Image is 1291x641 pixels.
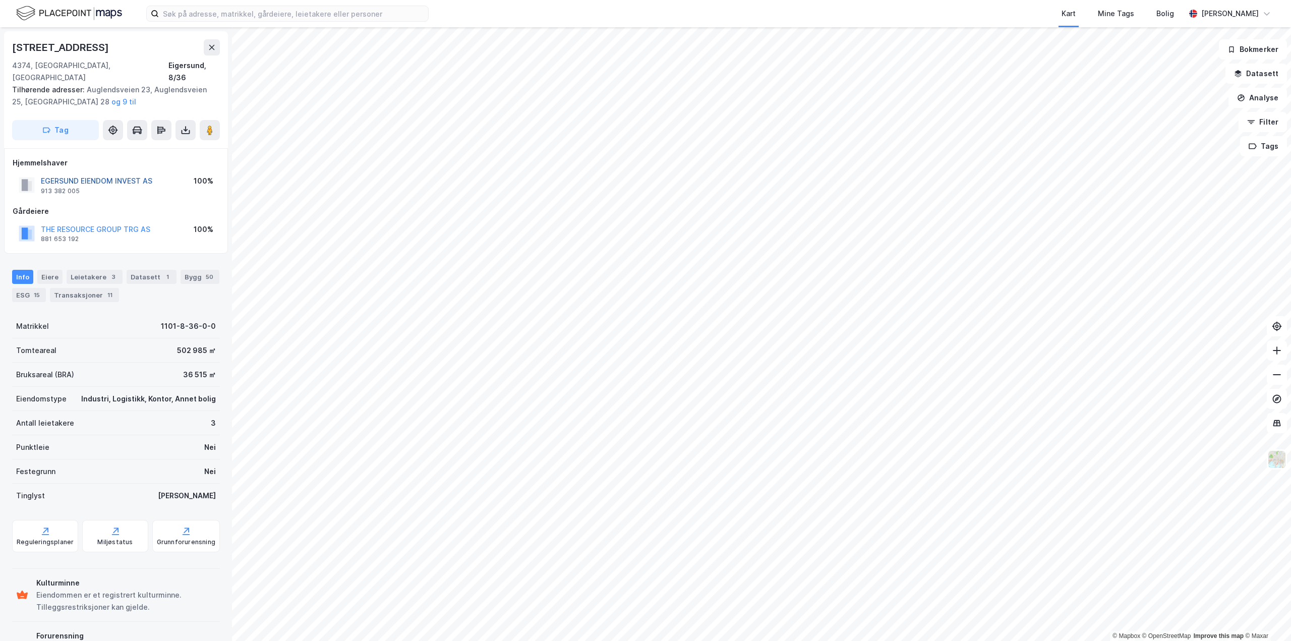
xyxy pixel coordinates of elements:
[157,538,215,546] div: Grunnforurensning
[181,270,219,284] div: Bygg
[127,270,177,284] div: Datasett
[1194,632,1244,639] a: Improve this map
[12,84,212,108] div: Auglendsveien 23, Auglendsveien 25, [GEOGRAPHIC_DATA] 28
[16,5,122,22] img: logo.f888ab2527a4732fd821a326f86c7f29.svg
[177,344,216,357] div: 502 985 ㎡
[37,270,63,284] div: Eiere
[1142,632,1191,639] a: OpenStreetMap
[1219,39,1287,60] button: Bokmerker
[1267,450,1286,469] img: Z
[204,441,216,453] div: Nei
[16,417,74,429] div: Antall leietakere
[204,465,216,478] div: Nei
[16,465,55,478] div: Festegrunn
[1098,8,1134,20] div: Mine Tags
[105,290,115,300] div: 11
[168,60,220,84] div: Eigersund, 8/36
[12,270,33,284] div: Info
[36,589,216,613] div: Eiendommen er et registrert kulturminne. Tilleggsrestriksjoner kan gjelde.
[16,490,45,502] div: Tinglyst
[108,272,119,282] div: 3
[1225,64,1287,84] button: Datasett
[16,393,67,405] div: Eiendomstype
[1241,593,1291,641] iframe: Chat Widget
[194,175,213,187] div: 100%
[159,6,428,21] input: Søk på adresse, matrikkel, gårdeiere, leietakere eller personer
[12,288,46,302] div: ESG
[1201,8,1259,20] div: [PERSON_NAME]
[211,417,216,429] div: 3
[1228,88,1287,108] button: Analyse
[17,538,74,546] div: Reguleringsplaner
[97,538,133,546] div: Miljøstatus
[12,60,168,84] div: 4374, [GEOGRAPHIC_DATA], [GEOGRAPHIC_DATA]
[12,120,99,140] button: Tag
[13,157,219,169] div: Hjemmelshaver
[16,344,56,357] div: Tomteareal
[1062,8,1076,20] div: Kart
[67,270,123,284] div: Leietakere
[158,490,216,502] div: [PERSON_NAME]
[194,223,213,236] div: 100%
[12,85,87,94] span: Tilhørende adresser:
[13,205,219,217] div: Gårdeiere
[32,290,42,300] div: 15
[50,288,119,302] div: Transaksjoner
[162,272,172,282] div: 1
[41,235,79,243] div: 881 653 192
[16,441,49,453] div: Punktleie
[1239,112,1287,132] button: Filter
[16,369,74,381] div: Bruksareal (BRA)
[36,577,216,589] div: Kulturminne
[16,320,49,332] div: Matrikkel
[1156,8,1174,20] div: Bolig
[12,39,111,55] div: [STREET_ADDRESS]
[204,272,215,282] div: 50
[81,393,216,405] div: Industri, Logistikk, Kontor, Annet bolig
[161,320,216,332] div: 1101-8-36-0-0
[41,187,80,195] div: 913 382 005
[183,369,216,381] div: 36 515 ㎡
[1240,136,1287,156] button: Tags
[1112,632,1140,639] a: Mapbox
